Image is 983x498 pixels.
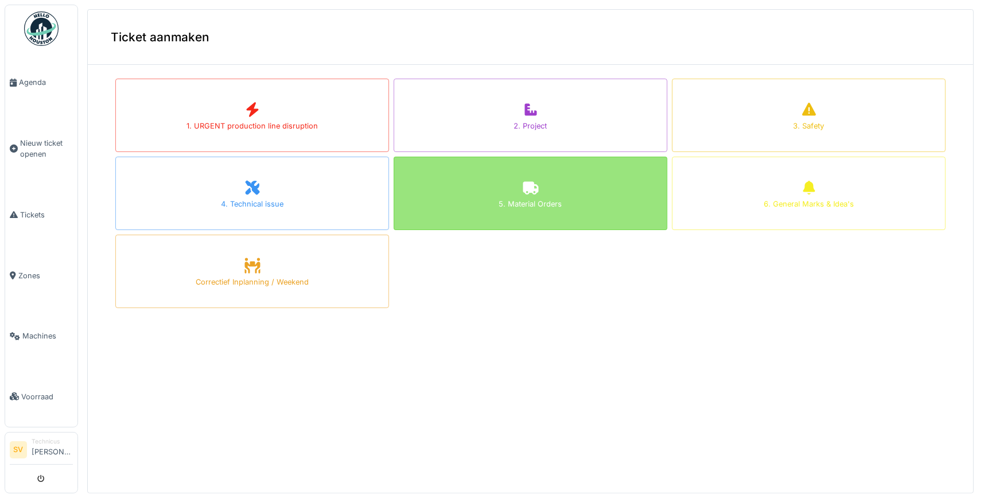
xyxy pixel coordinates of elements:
[764,199,854,209] div: 6. General Marks & Idea's
[19,77,73,88] span: Agenda
[514,120,547,131] div: 2. Project
[18,270,73,281] span: Zones
[221,199,283,209] div: 4. Technical issue
[20,138,73,159] span: Nieuw ticket openen
[5,367,77,427] a: Voorraad
[21,391,73,402] span: Voorraad
[10,437,73,465] a: SV Technicus[PERSON_NAME]
[88,10,973,65] div: Ticket aanmaken
[24,11,59,46] img: Badge_color-CXgf-gQk.svg
[32,437,73,462] li: [PERSON_NAME]
[20,209,73,220] span: Tickets
[196,277,309,287] div: Correctief Inplanning / Weekend
[5,245,77,306] a: Zones
[5,306,77,367] a: Machines
[499,199,562,209] div: 5. Material Orders
[794,120,825,131] div: 3. Safety
[5,113,77,185] a: Nieuw ticket openen
[5,52,77,113] a: Agenda
[10,441,27,458] li: SV
[5,185,77,246] a: Tickets
[22,330,73,341] span: Machines
[187,120,318,131] div: 1. URGENT production line disruption
[32,437,73,446] div: Technicus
